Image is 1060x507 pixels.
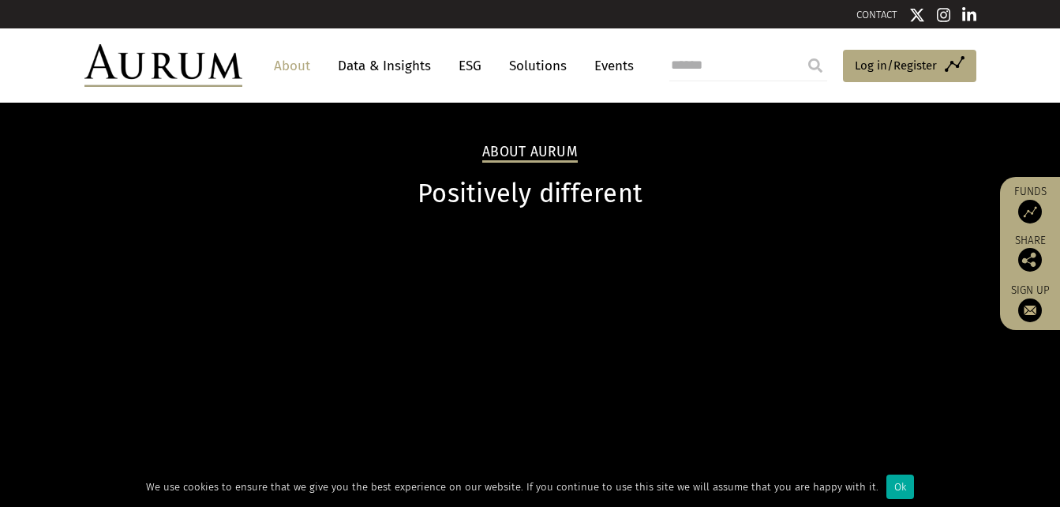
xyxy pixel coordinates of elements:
img: Access Funds [1018,200,1042,223]
h2: About Aurum [482,144,578,163]
a: Sign up [1008,284,1052,322]
div: Ok [886,475,914,499]
img: Twitter icon [909,7,925,23]
input: Submit [800,50,831,81]
div: Share [1008,235,1052,272]
a: Funds [1008,185,1052,223]
a: CONTACT [856,9,897,21]
a: Events [586,51,634,81]
h1: Positively different [84,178,976,209]
a: Log in/Register [843,50,976,83]
a: ESG [451,51,489,81]
span: Log in/Register [855,56,937,75]
img: Share this post [1018,248,1042,272]
a: Data & Insights [330,51,439,81]
a: Solutions [501,51,575,81]
a: About [266,51,318,81]
img: Linkedin icon [962,7,976,23]
img: Aurum [84,44,242,87]
img: Instagram icon [937,7,951,23]
img: Sign up to our newsletter [1018,299,1042,322]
